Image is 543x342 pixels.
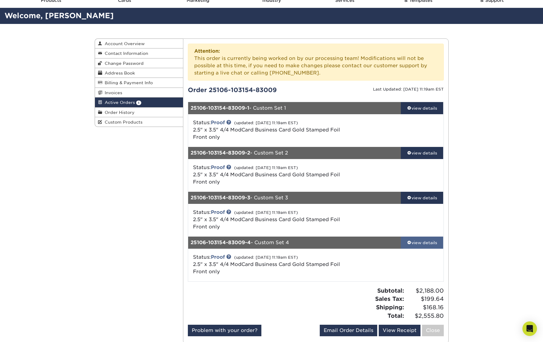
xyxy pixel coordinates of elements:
[102,100,135,105] span: Active Orders
[406,287,444,295] span: $2,188.00
[95,108,183,117] a: Order History
[193,127,340,140] span: 2.5" x 3.5" 4/4 ModCard Business Card Gold Stamped Foil Front only
[188,44,444,81] div: This order is currently being worked on by our processing team! Modifications will not be possibl...
[401,240,443,246] div: view details
[95,58,183,68] a: Change Password
[401,237,443,249] a: view details
[188,325,261,336] a: Problem with your order?
[193,172,340,185] span: 2.5" x 3.5" 4/4 ModCard Business Card Gold Stamped Foil Front only
[102,90,122,95] span: Invoices
[406,295,444,303] span: $199.64
[183,85,316,95] div: Order 25106-103154-83009
[102,80,153,85] span: Billing & Payment Info
[102,41,145,46] span: Account Overview
[193,261,340,274] span: 2.5" x 3.5" 4/4 ModCard Business Card Gold Stamped Foil Front only
[102,120,142,125] span: Custom Products
[401,105,443,111] div: view details
[406,303,444,312] span: $168.16
[95,68,183,78] a: Address Book
[188,119,358,141] div: Status:
[95,117,183,127] a: Custom Products
[95,88,183,98] a: Invoices
[188,254,358,275] div: Status:
[377,287,404,294] strong: Subtotal:
[191,240,251,245] strong: 25106-103154-83009-4
[95,48,183,58] a: Contact Information
[102,51,148,56] span: Contact Information
[234,210,298,215] small: (updated: [DATE] 11:19am EST)
[95,78,183,88] a: Billing & Payment Info
[234,165,298,170] small: (updated: [DATE] 11:19am EST)
[522,321,537,336] div: Open Intercom Messenger
[211,254,225,260] a: Proof
[211,209,225,215] a: Proof
[102,61,144,66] span: Change Password
[188,237,401,249] div: - Custom Set 4
[379,325,420,336] a: View Receipt
[422,325,444,336] a: Close
[401,192,443,204] a: view details
[95,39,183,48] a: Account Overview
[102,110,135,115] span: Order History
[194,48,220,54] strong: Attention:
[373,87,444,91] small: Last Updated: [DATE] 11:19am EST
[188,147,401,159] div: - Custom Set 2
[95,98,183,107] a: Active Orders 1
[102,71,135,75] span: Address Book
[188,192,401,204] div: - Custom Set 3
[211,120,225,125] a: Proof
[401,147,443,159] a: view details
[388,312,404,319] strong: Total:
[320,325,377,336] a: Email Order Details
[188,102,401,114] div: - Custom Set 1
[136,101,141,105] span: 1
[188,209,358,231] div: Status:
[193,217,340,230] span: 2.5" x 3.5" 4/4 ModCard Business Card Gold Stamped Foil Front only
[234,255,298,260] small: (updated: [DATE] 11:19am EST)
[406,312,444,320] span: $2,555.80
[234,121,298,125] small: (updated: [DATE] 11:19am EST)
[191,150,250,156] strong: 25106-103154-83009-2
[191,195,250,201] strong: 25106-103154-83009-3
[401,195,443,201] div: view details
[191,105,249,111] strong: 25106-103154-83009-1
[211,164,225,170] a: Proof
[376,304,404,310] strong: Shipping:
[401,102,443,114] a: view details
[401,150,443,156] div: view details
[375,295,404,302] strong: Sales Tax:
[188,164,358,186] div: Status:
